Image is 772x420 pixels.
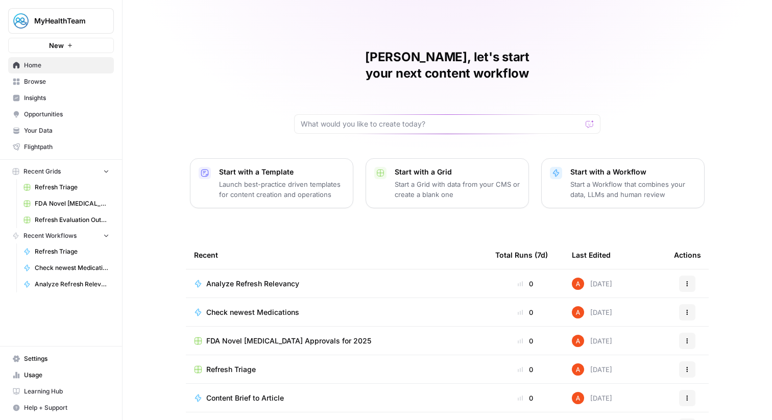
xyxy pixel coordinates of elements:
[23,167,61,176] span: Recent Grids
[495,393,556,403] div: 0
[572,241,611,269] div: Last Edited
[35,247,109,256] span: Refresh Triage
[572,278,584,290] img: cje7zb9ux0f2nqyv5qqgv3u0jxek
[206,393,284,403] span: Content Brief to Article
[572,306,612,318] div: [DATE]
[395,179,520,200] p: Start a Grid with data from your CMS or create a blank one
[8,73,114,90] a: Browse
[194,393,479,403] a: Content Brief to Article
[19,260,114,276] a: Check newest Medications
[49,40,64,51] span: New
[495,336,556,346] div: 0
[24,370,109,380] span: Usage
[8,8,114,34] button: Workspace: MyHealthTeam
[366,158,529,208] button: Start with a GridStart a Grid with data from your CMS or create a blank one
[35,215,109,225] span: Refresh Evaluation Outputs
[8,106,114,122] a: Opportunities
[8,90,114,106] a: Insights
[572,363,612,376] div: [DATE]
[194,307,479,317] a: Check newest Medications
[24,142,109,152] span: Flightpath
[35,280,109,289] span: Analyze Refresh Relevancy
[194,336,479,346] a: FDA Novel [MEDICAL_DATA] Approvals for 2025
[495,241,548,269] div: Total Runs (7d)
[24,403,109,412] span: Help + Support
[35,263,109,273] span: Check newest Medications
[8,139,114,155] a: Flightpath
[572,335,612,347] div: [DATE]
[8,164,114,179] button: Recent Grids
[206,279,299,289] span: Analyze Refresh Relevancy
[24,61,109,70] span: Home
[8,367,114,383] a: Usage
[19,243,114,260] a: Refresh Triage
[572,306,584,318] img: cje7zb9ux0f2nqyv5qqgv3u0jxek
[572,392,584,404] img: cje7zb9ux0f2nqyv5qqgv3u0jxek
[8,38,114,53] button: New
[194,364,479,375] a: Refresh Triage
[572,363,584,376] img: cje7zb9ux0f2nqyv5qqgv3u0jxek
[8,122,114,139] a: Your Data
[495,364,556,375] div: 0
[570,167,696,177] p: Start with a Workflow
[206,364,256,375] span: Refresh Triage
[395,167,520,177] p: Start with a Grid
[19,276,114,292] a: Analyze Refresh Relevancy
[35,199,109,208] span: FDA Novel [MEDICAL_DATA] Approvals for 2025
[219,179,345,200] p: Launch best-practice driven templates for content creation and operations
[294,49,600,82] h1: [PERSON_NAME], let's start your next content workflow
[572,335,584,347] img: cje7zb9ux0f2nqyv5qqgv3u0jxek
[190,158,353,208] button: Start with a TemplateLaunch best-practice driven templates for content creation and operations
[19,179,114,195] a: Refresh Triage
[19,195,114,212] a: FDA Novel [MEDICAL_DATA] Approvals for 2025
[194,279,479,289] a: Analyze Refresh Relevancy
[495,279,556,289] div: 0
[24,110,109,119] span: Opportunities
[24,354,109,363] span: Settings
[8,351,114,367] a: Settings
[8,228,114,243] button: Recent Workflows
[194,241,479,269] div: Recent
[206,307,299,317] span: Check newest Medications
[570,179,696,200] p: Start a Workflow that combines your data, LLMs and human review
[572,392,612,404] div: [DATE]
[8,57,114,73] a: Home
[24,126,109,135] span: Your Data
[541,158,705,208] button: Start with a WorkflowStart a Workflow that combines your data, LLMs and human review
[24,93,109,103] span: Insights
[12,12,30,30] img: MyHealthTeam Logo
[219,167,345,177] p: Start with a Template
[8,400,114,416] button: Help + Support
[8,383,114,400] a: Learning Hub
[206,336,371,346] span: FDA Novel [MEDICAL_DATA] Approvals for 2025
[35,183,109,192] span: Refresh Triage
[495,307,556,317] div: 0
[572,278,612,290] div: [DATE]
[19,212,114,228] a: Refresh Evaluation Outputs
[674,241,701,269] div: Actions
[34,16,96,26] span: MyHealthTeam
[24,387,109,396] span: Learning Hub
[23,231,77,240] span: Recent Workflows
[24,77,109,86] span: Browse
[301,119,582,129] input: What would you like to create today?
